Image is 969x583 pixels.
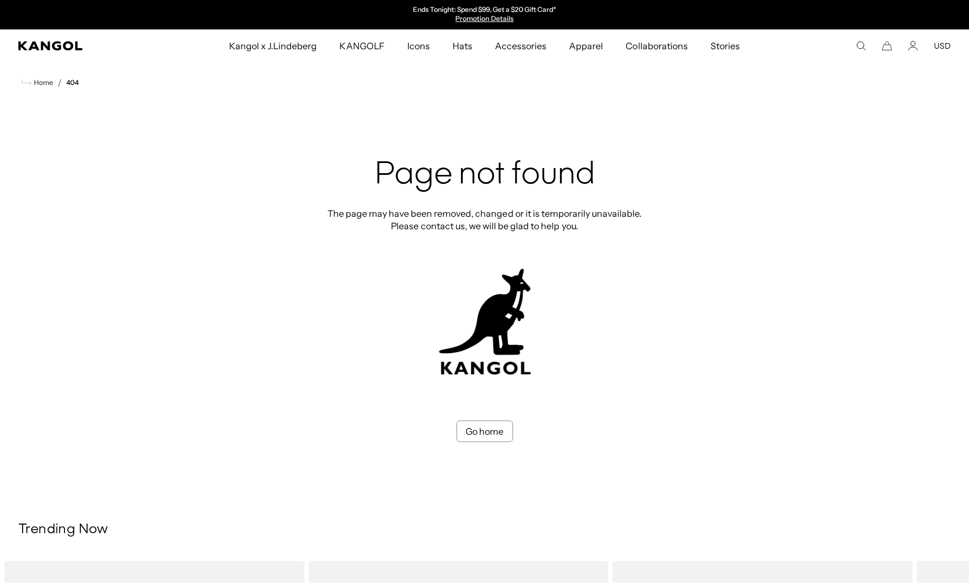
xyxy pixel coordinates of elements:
[455,14,513,23] a: Promotion Details
[368,6,601,24] slideshow-component: Announcement bar
[856,41,866,51] summary: Search here
[324,207,645,232] p: The page may have been removed, changed or it is temporarily unavailable. Please contact us, we w...
[18,521,951,538] h3: Trending Now
[324,157,645,194] h2: Page not found
[437,268,533,375] img: kangol-404-logo.jpg
[32,79,53,87] span: Home
[396,29,441,62] a: Icons
[229,29,317,62] span: Kangol x J.Lindeberg
[614,29,699,62] a: Collaborations
[908,41,918,51] a: Account
[328,29,395,62] a: KANGOLF
[453,29,472,62] span: Hats
[21,78,53,88] a: Home
[882,41,892,51] button: Cart
[339,29,384,62] span: KANGOLF
[413,6,556,15] p: Ends Tonight: Spend $99, Get a $20 Gift Card*
[18,41,151,50] a: Kangol
[495,29,546,62] span: Accessories
[407,29,430,62] span: Icons
[66,79,79,87] a: 404
[368,6,601,24] div: Announcement
[441,29,484,62] a: Hats
[484,29,558,62] a: Accessories
[558,29,614,62] a: Apparel
[710,29,740,62] span: Stories
[934,41,951,51] button: USD
[569,29,603,62] span: Apparel
[53,76,62,89] li: /
[456,421,513,442] a: Go home
[218,29,329,62] a: Kangol x J.Lindeberg
[626,29,687,62] span: Collaborations
[699,29,751,62] a: Stories
[368,6,601,24] div: 1 of 2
